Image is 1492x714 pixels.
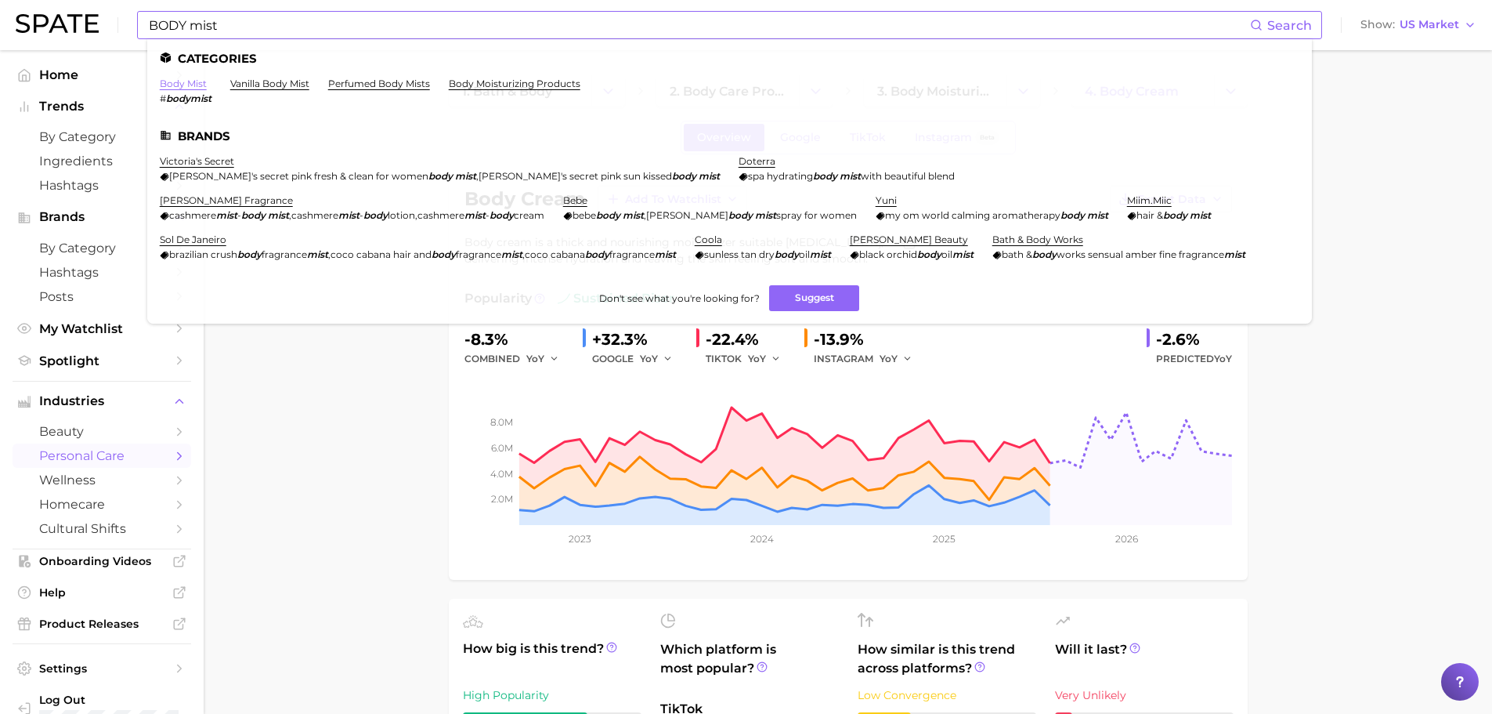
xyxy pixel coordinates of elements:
em: mist [623,209,644,221]
em: body [775,248,799,260]
button: YoY [748,350,782,368]
span: black orchid [859,248,917,260]
span: [PERSON_NAME]'s secret pink fresh & clean for women [169,170,428,182]
em: mist [699,170,720,182]
span: Help [39,585,164,600]
div: Low Convergence [858,686,1036,705]
a: Spotlight [13,349,191,373]
span: fragrance [456,248,501,260]
button: YoY [880,350,913,368]
span: YoY [1214,353,1232,364]
span: [PERSON_NAME]'s secret pink sun kissed [479,170,672,182]
em: body [363,209,388,221]
span: YoY [880,352,898,365]
em: body [585,248,609,260]
div: , [563,209,857,221]
button: YoY [526,350,560,368]
em: body [813,170,837,182]
a: wellness [13,468,191,492]
span: - [486,209,490,221]
div: -2.6% [1156,327,1232,352]
span: by Category [39,129,164,144]
a: Settings [13,657,191,680]
em: body [1163,209,1187,221]
div: , [160,170,720,182]
span: Hashtags [39,178,164,193]
a: Product Releases [13,612,191,636]
a: [PERSON_NAME] fragrance [160,194,293,206]
span: bath & [1002,248,1032,260]
em: mist [810,248,831,260]
span: personal care [39,448,164,463]
em: mist [307,248,328,260]
span: Log Out [39,693,190,707]
span: My Watchlist [39,321,164,336]
a: beauty [13,419,191,444]
span: beauty [39,424,164,439]
span: Industries [39,394,164,408]
span: Don't see what you're looking for? [599,292,760,304]
span: with beautiful blend [861,170,955,182]
span: Brands [39,210,164,224]
tspan: 2024 [750,533,773,545]
a: doterra [739,155,775,167]
em: bodymist [166,92,211,104]
a: Posts [13,285,191,309]
div: , , [160,248,676,260]
a: vanilla body mist [230,78,309,89]
button: ShowUS Market [1357,15,1480,35]
a: [PERSON_NAME] beauty [850,234,968,245]
input: Search here for a brand, industry, or ingredient [147,12,1250,38]
em: body [490,209,514,221]
em: body [672,170,696,182]
em: mist [216,209,237,221]
span: Show [1360,20,1395,29]
span: lotion [388,209,415,221]
tspan: 2026 [1114,533,1137,545]
a: cultural shifts [13,516,191,541]
span: Trends [39,100,164,114]
tspan: 2023 [569,533,591,545]
span: How similar is this trend across platforms? [858,640,1036,678]
span: Onboarding Videos [39,554,164,568]
span: bebe [573,209,596,221]
a: personal care [13,444,191,468]
div: Very Unlikely [1055,686,1234,705]
a: yuni [876,194,897,206]
a: bath & body works [992,234,1083,245]
span: spray for women [776,209,857,221]
em: body [917,248,941,260]
em: mist [1224,248,1245,260]
em: mist [338,209,359,221]
em: body [1060,209,1085,221]
em: mist [1190,209,1211,221]
li: Categories [160,52,1299,65]
span: cashmere [417,209,464,221]
em: body [241,209,266,221]
li: Brands [160,129,1299,143]
span: Which platform is most popular? [660,640,839,692]
button: Suggest [769,285,859,311]
span: works sensual amber fine fragrance [1057,248,1224,260]
div: -8.3% [464,327,570,352]
div: -22.4% [706,327,792,352]
span: YoY [748,352,766,365]
em: mist [1087,209,1108,221]
a: bebe [563,194,587,206]
a: sol de janeiro [160,234,226,245]
span: - [359,209,363,221]
button: Trends [13,95,191,118]
em: mist [501,248,522,260]
button: Industries [13,390,191,413]
span: cashmere [169,209,216,221]
span: brazilian crush [169,248,237,260]
span: Spotlight [39,353,164,368]
span: YoY [640,352,658,365]
a: by Category [13,125,191,149]
em: mist [952,248,974,260]
em: mist [268,209,289,221]
a: victoria's secret [160,155,234,167]
em: mist [755,209,776,221]
div: , , [160,209,544,221]
span: [PERSON_NAME] [646,209,728,221]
